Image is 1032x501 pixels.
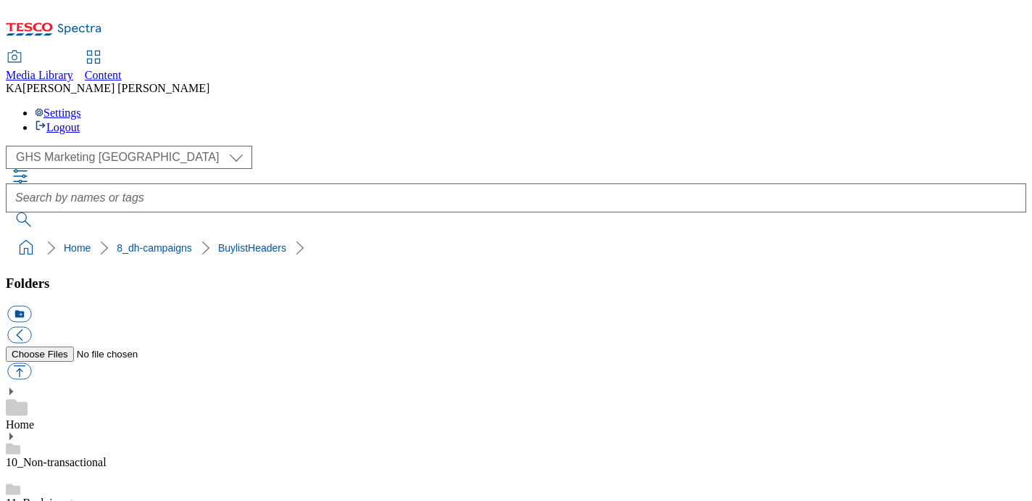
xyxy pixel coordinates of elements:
span: [PERSON_NAME] [PERSON_NAME] [22,82,209,94]
a: Logout [35,121,80,133]
a: Content [85,51,122,82]
a: Home [64,242,91,254]
span: KA [6,82,22,94]
a: BuylistHeaders [218,242,286,254]
a: home [14,236,38,260]
a: Home [6,418,34,431]
span: Media Library [6,69,73,81]
input: Search by names or tags [6,183,1026,212]
nav: breadcrumb [6,234,1026,262]
a: Settings [35,107,81,119]
span: Content [85,69,122,81]
a: 10_Non-transactional [6,456,107,468]
a: Media Library [6,51,73,82]
h3: Folders [6,276,1026,291]
a: 8_dh-campaigns [117,242,192,254]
